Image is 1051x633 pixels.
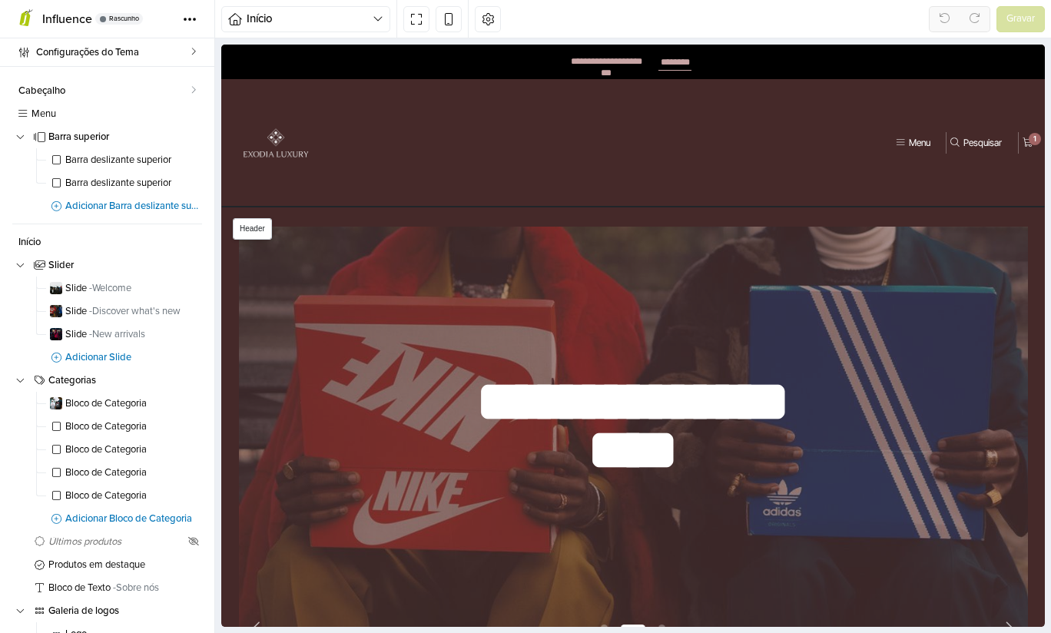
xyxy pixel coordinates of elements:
div: Menu [688,94,709,103]
a: Bloco de Categoria [46,415,202,438]
a: Categorias [12,369,202,392]
button: Previous slide [27,575,50,593]
span: Go to slide 2 [396,575,427,593]
span: Bloco de Categoria [65,399,202,409]
span: Configurações do Tema [36,41,191,63]
span: Slide [65,307,202,316]
a: Últimos produtos [12,530,202,553]
a: Barra deslizante superior [46,171,202,194]
div: 1 [807,88,820,101]
a: Slide -Discover what's new [46,300,202,323]
span: Bloco de Categoria [65,422,202,432]
a: Slider [12,254,202,277]
a: Adicionar Bloco de Categoria [29,507,202,530]
span: - Discover what's new [89,305,181,317]
button: Menu [671,88,712,108]
span: Adicionar Barra deslizante superior [65,201,202,211]
span: Bloco de Categoria [65,491,202,501]
button: Next slide [774,575,797,593]
span: Barra deslizante superior [65,178,202,188]
a: Adicionar Barra deslizante superior [29,194,202,217]
button: Carrinho [797,88,815,108]
span: Galeria de logos [48,606,202,616]
a: Bloco de Categoria [46,461,202,484]
span: Go to slide 3 [432,575,450,593]
a: Barra superior [12,125,202,148]
img: 32 [50,305,62,317]
div: 2 / 3 [18,182,807,612]
div: Pesquisar [742,94,781,103]
span: Bloco de Categoria [65,445,202,455]
span: Go to slide 1 [373,575,392,593]
button: Pesquisar [725,88,784,108]
button: Gravar [996,6,1045,32]
a: Produtos em destaque [12,553,202,576]
a: Menu [12,102,202,125]
span: Slide [65,330,202,340]
span: - Sobre nós [113,582,159,594]
span: - Welcome [89,282,131,294]
span: Produtos em destaque [48,560,202,570]
a: Bloco de Categoria [46,438,202,461]
a: Slide -New arrivals [46,323,202,346]
a: Bloco de Categoria [46,392,202,415]
a: Bloco de Texto -Sobre nós [12,576,202,599]
span: - New arrivals [89,328,145,340]
a: Cabeçalho [12,79,202,102]
span: Gravar [1006,12,1035,27]
a: Barra deslizante superior [46,148,202,171]
span: Influence [42,12,92,27]
span: Barra superior [48,132,202,142]
span: Slider [48,260,202,270]
span: Adicionar Bloco de Categoria [65,514,202,524]
span: Barra deslizante superior [65,155,202,165]
span: Adicionar Slide [65,353,202,363]
span: Header [12,174,51,195]
a: Galeria de logos [12,599,202,622]
a: Slide -Welcome [46,277,202,300]
img: 32 [50,282,62,294]
span: Últimos produtos [48,537,185,547]
span: Categorias [48,376,202,386]
span: Menu [31,109,202,119]
a: Bloco de Categoria [46,484,202,507]
span: Rascunho [109,15,139,22]
span: Slide [65,283,202,293]
span: Bloco de Categoria [65,468,202,478]
span: Cabeçalho [18,86,191,96]
img: Exodia Luxury [8,52,101,144]
span: Início [247,10,373,28]
img: 32 [50,397,62,409]
span: Início [18,237,202,247]
span: Bloco de Texto [48,583,202,593]
button: Início [221,6,390,32]
img: 32 [50,328,62,340]
a: Adicionar Slide [29,346,202,369]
